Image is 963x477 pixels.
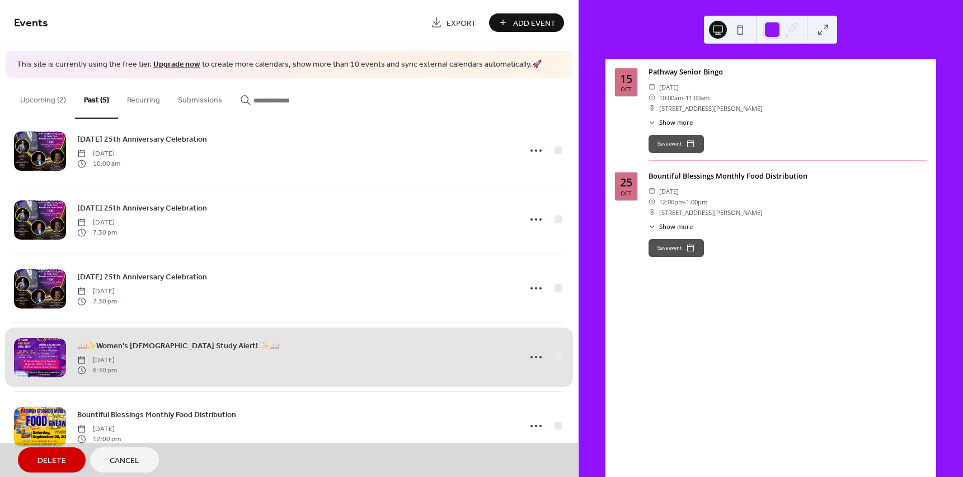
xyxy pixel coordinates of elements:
span: 11:00am [685,92,710,103]
div: 25 [620,177,632,188]
div: Bountiful Blessings Monthly Food Distribution [649,171,927,181]
span: [DATE] [659,186,679,197]
a: Upgrade now [153,57,200,72]
button: Add Event [489,13,564,32]
span: Add Event [513,17,556,29]
button: ​Show more [649,118,693,128]
span: [STREET_ADDRESS][PERSON_NAME] [659,103,763,114]
div: 15 [620,73,632,85]
div: ​ [649,197,656,207]
button: Submissions [169,78,231,118]
div: Oct [621,86,632,92]
div: Oct [621,190,632,196]
span: 10:00am [659,92,683,103]
div: ​ [649,118,656,128]
span: Export [447,17,476,29]
button: Save event [649,135,704,153]
span: 12:00pm [659,197,684,207]
div: ​ [649,222,656,232]
div: ​ [649,82,656,92]
div: ​ [649,186,656,197]
button: Past (5) [75,78,118,119]
button: Save event [649,239,704,257]
div: Pathway Senior Bingo [649,67,927,77]
button: ​Show more [649,222,693,232]
button: Delete [18,447,86,473]
span: [STREET_ADDRESS][PERSON_NAME] [659,207,763,218]
span: Delete [37,455,66,467]
span: - [683,92,685,103]
button: Recurring [118,78,169,118]
div: ​ [649,207,656,218]
span: Show more [659,222,693,232]
span: Events [14,12,48,34]
span: 1:00pm [686,197,707,207]
div: ​ [649,103,656,114]
span: Cancel [110,455,139,467]
span: Show more [659,118,693,128]
span: - [684,197,686,207]
button: Upcoming (2) [11,78,75,118]
span: [DATE] [659,82,679,92]
span: This site is currently using the free tier. to create more calendars, show more than 10 events an... [17,59,542,71]
div: ​ [649,92,656,103]
button: Cancel [90,447,159,473]
a: Export [422,13,485,32]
